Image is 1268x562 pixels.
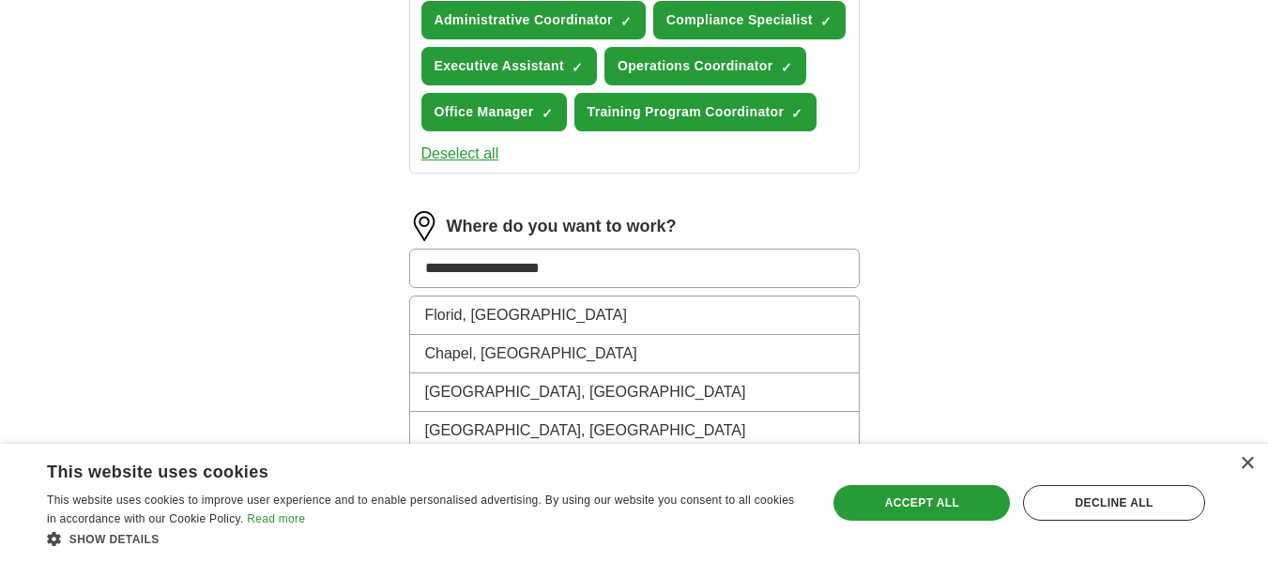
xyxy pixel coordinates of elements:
button: Deselect all [421,143,499,165]
button: Administrative Coordinator✓ [421,1,646,39]
span: ✓ [572,60,583,75]
span: ✓ [542,106,553,121]
span: ✓ [620,14,632,29]
span: Executive Assistant [435,56,564,76]
a: Read more, opens a new window [247,512,305,525]
span: Administrative Coordinator [435,10,613,30]
button: Executive Assistant✓ [421,47,597,85]
li: [GEOGRAPHIC_DATA], [GEOGRAPHIC_DATA] [410,373,859,412]
label: Where do you want to work? [447,214,677,239]
li: Chapel, [GEOGRAPHIC_DATA] [410,335,859,373]
div: Accept all [833,485,1010,521]
li: [GEOGRAPHIC_DATA], [GEOGRAPHIC_DATA] [410,412,859,450]
button: Office Manager✓ [421,93,567,131]
span: ✓ [781,60,792,75]
span: ✓ [791,106,802,121]
img: location.png [409,211,439,241]
button: Operations Coordinator✓ [604,47,806,85]
span: ✓ [820,14,832,29]
span: This website uses cookies to improve user experience and to enable personalised advertising. By u... [47,494,794,525]
button: Training Program Coordinator✓ [574,93,817,131]
span: Compliance Specialist [666,10,813,30]
span: Show details [69,533,160,546]
span: Training Program Coordinator [588,102,785,122]
div: Show details [47,529,804,548]
div: Decline all [1023,485,1205,521]
div: This website uses cookies [47,455,757,483]
button: Compliance Specialist✓ [653,1,846,39]
li: Florid, [GEOGRAPHIC_DATA] [410,296,859,335]
span: Operations Coordinator [618,56,773,76]
div: Close [1240,457,1254,471]
span: Office Manager [435,102,534,122]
